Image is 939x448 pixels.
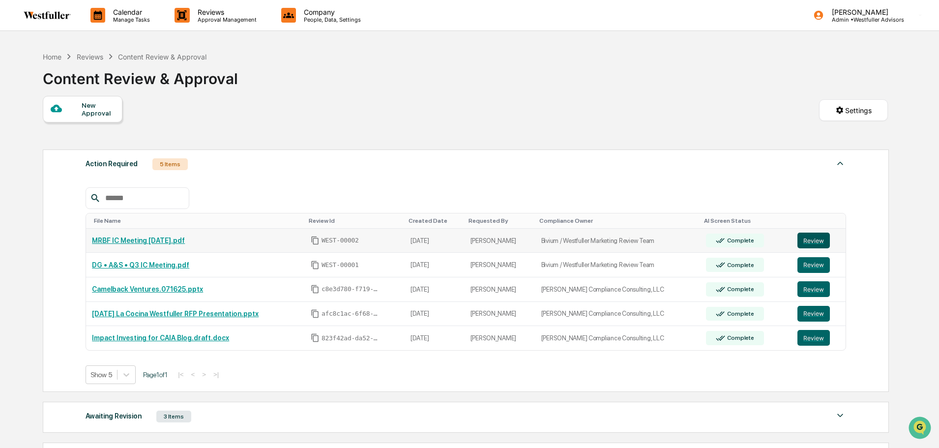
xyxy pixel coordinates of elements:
span: Copy Id [311,333,320,342]
td: [PERSON_NAME] [465,253,535,277]
img: 8933085812038_c878075ebb4cc5468115_72.jpg [21,75,38,93]
button: Review [797,281,830,297]
span: afc8c1ac-6f68-4627-999b-d97b3a6d8081 [322,310,381,318]
td: [DATE] [405,326,464,350]
span: WEST-00001 [322,261,359,269]
button: >| [210,370,222,379]
a: Review [797,281,840,297]
a: Review [797,330,840,346]
button: Settings [819,99,888,121]
span: • [82,160,85,168]
a: 🔎Data Lookup [6,216,66,234]
button: See all [152,107,179,119]
p: Reviews [190,8,262,16]
span: WEST-00002 [322,237,359,244]
td: [DATE] [405,253,464,277]
td: [PERSON_NAME] [465,302,535,327]
span: [PERSON_NAME] [30,134,80,142]
span: Attestations [81,201,122,211]
div: Past conversations [10,109,66,117]
td: [DATE] [405,229,464,253]
td: Bivium / Westfuller Marketing Review Team [535,253,700,277]
td: [PERSON_NAME] [465,229,535,253]
p: Calendar [105,8,155,16]
span: • [82,134,85,142]
td: [PERSON_NAME] Compliance Consulting, LLC [535,302,700,327]
a: Impact Investing for CAIA Blog.draft.docx [92,334,229,342]
p: Approval Management [190,16,262,23]
td: [PERSON_NAME] [465,326,535,350]
div: Complete [725,262,754,269]
span: c8e3d780-f719-41d7-84c3-a659409448a4 [322,285,381,293]
img: 1746055101610-c473b297-6a78-478c-a979-82029cc54cd1 [10,75,28,93]
span: Copy Id [311,236,320,245]
div: We're available if you need us! [44,85,135,93]
p: [PERSON_NAME] [824,8,904,16]
div: Complete [725,310,754,317]
span: Preclearance [20,201,63,211]
span: Copy Id [311,309,320,318]
div: 🔎 [10,221,18,229]
a: 🖐️Preclearance [6,197,67,215]
span: 823f42ad-da52-427a-bdfe-d3b490ef0764 [322,334,381,342]
span: [DATE] [87,160,107,168]
div: Toggle SortBy [409,217,460,224]
div: Toggle SortBy [539,217,696,224]
img: caret [834,157,846,169]
td: [PERSON_NAME] [465,277,535,302]
img: logo [24,11,71,19]
button: Review [797,257,830,273]
div: Complete [725,334,754,341]
button: < [188,370,198,379]
button: Review [797,233,830,248]
span: Data Lookup [20,220,62,230]
div: Toggle SortBy [94,217,301,224]
div: Toggle SortBy [704,217,788,224]
p: Admin • Westfuller Advisors [824,16,904,23]
div: 🖐️ [10,202,18,210]
div: Complete [725,286,754,293]
iframe: Open customer support [908,416,934,442]
div: Reviews [77,53,103,61]
span: Pylon [98,244,119,251]
img: Rachel Stanley [10,124,26,140]
p: People, Data, Settings [296,16,366,23]
span: [PERSON_NAME] [30,160,80,168]
td: [PERSON_NAME] Compliance Consulting, LLC [535,277,700,302]
img: Rachel Stanley [10,151,26,167]
span: [DATE] [87,134,107,142]
span: Copy Id [311,261,320,269]
div: Content Review & Approval [118,53,206,61]
span: Page 1 of 1 [143,371,168,379]
td: [DATE] [405,277,464,302]
a: MRBF IC Meeting [DATE].pdf [92,237,185,244]
button: |< [175,370,186,379]
a: Powered byPylon [69,243,119,251]
button: Review [797,330,830,346]
a: [DATE] La Cocina Westfuller RFP Presentation.pptx [92,310,259,318]
button: Review [797,306,830,322]
div: Content Review & Approval [43,62,238,88]
a: Review [797,306,840,322]
div: Toggle SortBy [469,217,531,224]
div: Toggle SortBy [799,217,842,224]
div: Awaiting Revision [86,410,142,422]
div: 5 Items [152,158,188,170]
div: 3 Items [156,411,191,422]
div: Action Required [86,157,138,170]
td: Bivium / Westfuller Marketing Review Team [535,229,700,253]
div: New Approval [82,101,115,117]
div: Complete [725,237,754,244]
a: Camelback Ventures.071625.pptx [92,285,203,293]
button: > [199,370,209,379]
a: 🗄️Attestations [67,197,126,215]
a: Review [797,257,840,273]
div: Home [43,53,61,61]
img: caret [834,410,846,421]
p: Manage Tasks [105,16,155,23]
a: DG • A&S • Q3 IC Meeting.pdf [92,261,189,269]
p: How can we help? [10,21,179,36]
td: [PERSON_NAME] Compliance Consulting, LLC [535,326,700,350]
a: Review [797,233,840,248]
